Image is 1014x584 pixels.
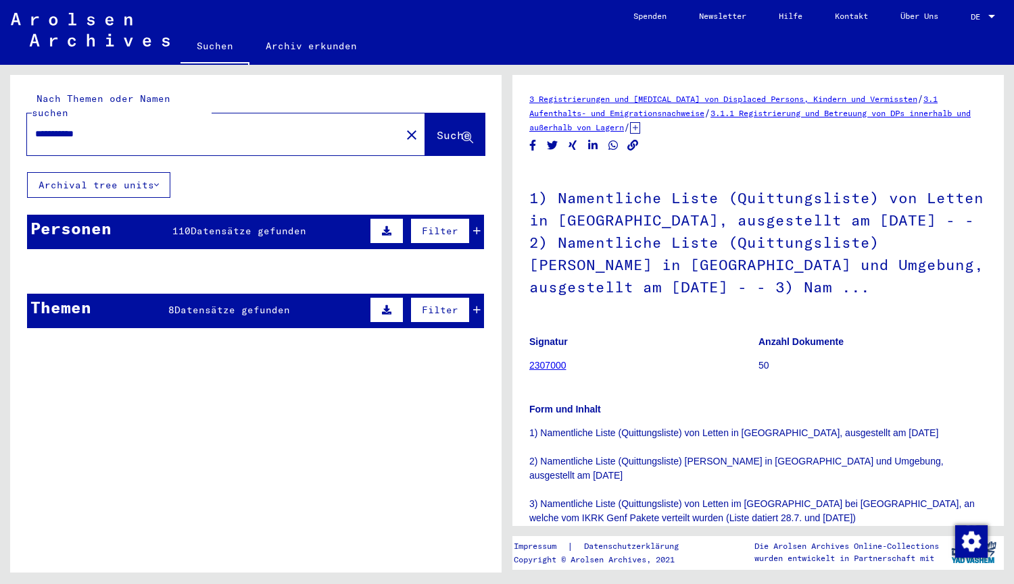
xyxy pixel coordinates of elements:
[398,121,425,148] button: Clear
[573,539,695,554] a: Datenschutzerklärung
[566,137,580,154] button: Share on Xing
[971,12,986,22] span: DE
[11,13,170,47] img: Arolsen_neg.svg
[955,525,988,558] img: Zustimmung ändern
[606,137,621,154] button: Share on WhatsApp
[529,108,971,132] a: 3.1.1 Registrierung und Betreuung von DPs innerhalb und außerhalb von Lagern
[410,297,470,323] button: Filter
[955,525,987,557] div: Zustimmung ändern
[422,304,458,316] span: Filter
[514,554,695,566] p: Copyright © Arolsen Archives, 2021
[529,360,566,371] a: 2307000
[586,137,600,154] button: Share on LinkedIn
[514,539,567,554] a: Impressum
[425,113,485,155] button: Suche
[704,107,710,119] span: /
[404,127,420,143] mat-icon: close
[529,404,601,415] b: Form und Inhalt
[754,552,939,564] p: wurden entwickelt in Partnerschaft mit
[172,225,191,237] span: 110
[948,535,999,569] img: yv_logo.png
[410,218,470,244] button: Filter
[758,336,844,347] b: Anzahl Dokumente
[546,137,560,154] button: Share on Twitter
[529,94,917,104] a: 3 Registrierungen und [MEDICAL_DATA] von Displaced Persons, Kindern und Vermissten
[917,92,923,105] span: /
[529,336,568,347] b: Signatur
[30,216,112,240] div: Personen
[422,225,458,237] span: Filter
[754,540,939,552] p: Die Arolsen Archives Online-Collections
[27,172,170,198] button: Archival tree units
[180,30,249,65] a: Suchen
[32,92,170,119] mat-label: Nach Themen oder Namen suchen
[249,30,373,62] a: Archiv erkunden
[191,225,306,237] span: Datensätze gefunden
[626,137,640,154] button: Copy link
[529,167,987,315] h1: 1) Namentliche Liste (Quittungsliste) von Letten in [GEOGRAPHIC_DATA], ausgestellt am [DATE] - - ...
[624,121,630,133] span: /
[437,128,470,142] span: Suche
[514,539,695,554] div: |
[526,137,540,154] button: Share on Facebook
[758,359,987,373] p: 50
